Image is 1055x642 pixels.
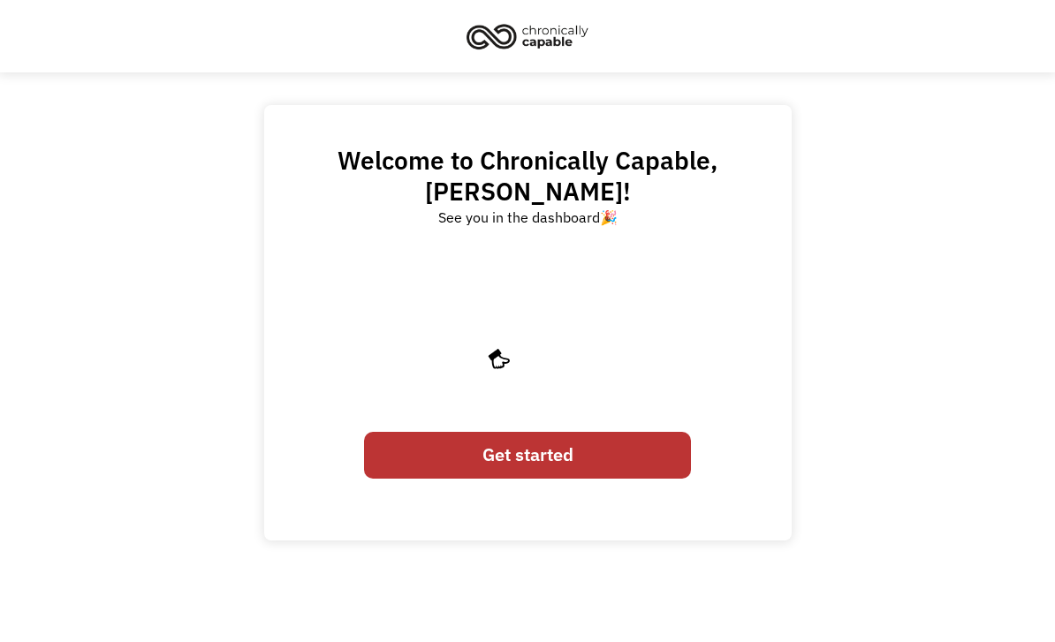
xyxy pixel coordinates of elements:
a: Get started [364,432,691,479]
form: Email Form [364,423,691,487]
div: See you in the dashboard [438,207,618,228]
img: Chronically Capable logo [461,17,594,56]
span: [PERSON_NAME] [425,175,623,208]
a: 🎉 [600,208,618,226]
h2: Welcome to Chronically Capable, ! [282,145,774,207]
